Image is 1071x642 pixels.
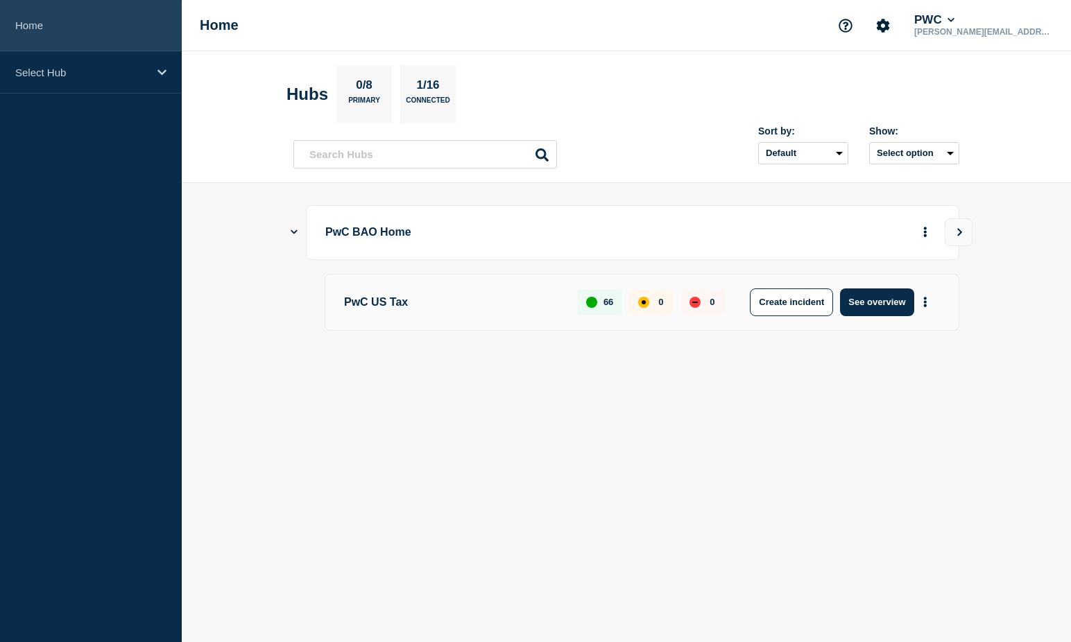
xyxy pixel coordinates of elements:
p: PwC US Tax [344,288,562,316]
h2: Hubs [286,85,328,104]
div: Show: [869,125,959,137]
button: See overview [840,288,914,316]
h1: Home [200,17,239,33]
div: up [586,297,597,308]
p: 66 [603,297,613,307]
p: Select Hub [15,67,148,78]
p: PwC BAO Home [325,220,709,245]
button: Select option [869,142,959,164]
p: Connected [406,96,449,111]
button: Create incident [750,288,833,316]
input: Search Hubs [293,140,557,168]
p: 1/16 [411,78,445,96]
div: Sort by: [758,125,848,137]
p: 0/8 [351,78,378,96]
div: affected [638,297,649,308]
button: More actions [916,220,934,245]
button: Account settings [868,11,898,40]
button: Show Connected Hubs [291,227,298,238]
button: Support [831,11,860,40]
div: down [689,297,701,308]
p: Primary [348,96,380,111]
p: 0 [658,297,663,307]
button: View [945,218,973,246]
p: 0 [710,297,714,307]
button: PWC [911,13,957,27]
button: More actions [916,289,934,315]
p: [PERSON_NAME][EMAIL_ADDRESS][PERSON_NAME][DOMAIN_NAME] [911,27,1056,37]
select: Sort by [758,142,848,164]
